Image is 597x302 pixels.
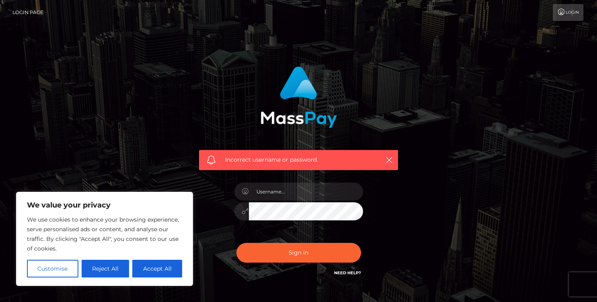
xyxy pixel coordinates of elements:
[27,200,182,210] p: We value your privacy
[236,243,361,263] button: Sign in
[27,215,182,253] p: We use cookies to enhance your browsing experience, serve personalised ads or content, and analys...
[12,4,43,21] a: Login Page
[132,260,182,277] button: Accept All
[225,156,372,164] span: Incorrect username or password.
[249,183,363,201] input: Username...
[261,66,337,128] img: MassPay Login
[16,192,193,286] div: We value your privacy
[553,4,583,21] a: Login
[334,270,361,275] a: Need Help?
[82,260,129,277] button: Reject All
[27,260,78,277] button: Customise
